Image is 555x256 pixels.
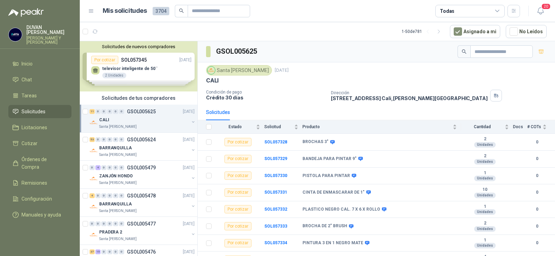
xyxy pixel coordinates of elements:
h1: Mis solicitudes [103,6,147,16]
p: [DATE] [275,67,289,74]
div: 0 [107,165,112,170]
span: Producto [302,124,451,129]
div: 15 [95,249,101,254]
b: PISTOLA PARA PINTAR [302,173,350,179]
th: Producto [302,120,461,134]
p: GSOL005479 [127,165,156,170]
a: SOL057333 [264,224,287,229]
div: 0 [89,221,95,226]
div: 0 [107,137,112,142]
img: Company Logo [9,28,22,41]
div: 0 [119,249,124,254]
span: search [462,49,467,54]
a: 4 0 0 0 0 0 GSOL005478[DATE] Company LogoBARRANQUILLASanta [PERSON_NAME] [89,192,196,214]
p: [DATE] [183,193,195,199]
a: 53 0 0 0 0 0 GSOL005624[DATE] Company LogoBARRANQUILLASanta [PERSON_NAME] [89,135,196,158]
a: 0 4 0 0 0 0 GSOL005479[DATE] Company LogoZANJÓN HONDOSanta [PERSON_NAME] [89,164,196,186]
th: # COTs [527,120,555,134]
span: Manuales y ayuda [22,211,61,219]
p: GSOL005624 [127,137,156,142]
div: Unidades [474,176,496,181]
a: Tareas [8,89,71,102]
p: GSOL005625 [127,109,156,114]
span: Solicitud [264,124,293,129]
th: Solicitud [264,120,302,134]
div: 0 [89,165,95,170]
div: 0 [95,221,101,226]
img: Company Logo [89,203,98,211]
div: Unidades [474,193,496,198]
div: 0 [107,221,112,226]
p: [PERSON_NAME] Y [PERSON_NAME] [26,36,71,44]
span: Chat [22,76,32,83]
span: 3704 [153,7,169,15]
b: 1 [461,238,509,243]
a: Manuales y ayuda [8,208,71,221]
b: 2 [461,136,509,142]
b: PINTURA 3 EN 1 NEGRO MATE [302,240,363,246]
p: Dirección [331,90,488,95]
b: 0 [527,173,547,179]
span: 20 [541,3,551,10]
div: 0 [119,137,124,142]
div: 0 [113,165,118,170]
div: 0 [119,165,124,170]
b: 0 [527,223,547,230]
p: Santa [PERSON_NAME] [99,124,137,130]
div: Por cotizar [224,239,251,247]
span: Licitaciones [22,124,47,131]
div: Solicitudes [206,108,230,116]
a: Órdenes de Compra [8,153,71,174]
button: Solicitudes de nuevos compradores [83,44,195,49]
p: ZANJÓN HONDO [99,173,133,179]
img: Company Logo [207,67,215,74]
button: Asignado a mi [450,25,500,38]
th: Estado [216,120,264,134]
span: Cotizar [22,140,37,147]
a: SOL057329 [264,156,287,161]
p: [DATE] [183,165,195,171]
th: Cantidad [461,120,513,134]
a: 0 0 0 0 0 0 GSOL005477[DATE] Company LogoPRADERA 2Santa [PERSON_NAME] [89,220,196,242]
a: Configuración [8,192,71,205]
div: Unidades [474,226,496,232]
div: 4 [95,165,101,170]
img: Logo peakr [8,8,44,17]
div: 0 [113,221,118,226]
b: 1 [461,204,509,210]
div: Unidades [474,142,496,148]
div: 0 [107,249,112,254]
div: 0 [95,109,101,114]
a: 11 0 0 0 0 0 GSOL005625[DATE] Company LogoCALISanta [PERSON_NAME] [89,107,196,130]
div: Por cotizar [224,171,251,180]
p: [DATE] [183,108,195,115]
b: 0 [527,189,547,196]
span: Remisiones [22,179,47,187]
div: 0 [113,249,118,254]
p: [DATE] [183,136,195,143]
img: Company Logo [89,231,98,239]
b: SOL057330 [264,173,287,178]
button: No Leídos [506,25,547,38]
p: [DATE] [183,221,195,227]
p: PRADERA 2 [99,229,122,236]
p: Santa [PERSON_NAME] [99,208,137,214]
a: SOL057331 [264,190,287,195]
div: Unidades [474,209,496,215]
a: Cotizar [8,137,71,150]
b: 10 [461,187,509,193]
img: Company Logo [89,118,98,127]
b: SOL057334 [264,240,287,245]
div: 0 [119,221,124,226]
div: 0 [113,109,118,114]
b: 2 [461,221,509,226]
div: Santa [PERSON_NAME] [206,65,272,76]
div: 0 [101,137,106,142]
b: 2 [461,153,509,159]
b: BANDEJA PARA PINTAR 9" [302,156,357,162]
div: 11 [89,109,95,114]
div: 0 [101,193,106,198]
div: 0 [101,249,106,254]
